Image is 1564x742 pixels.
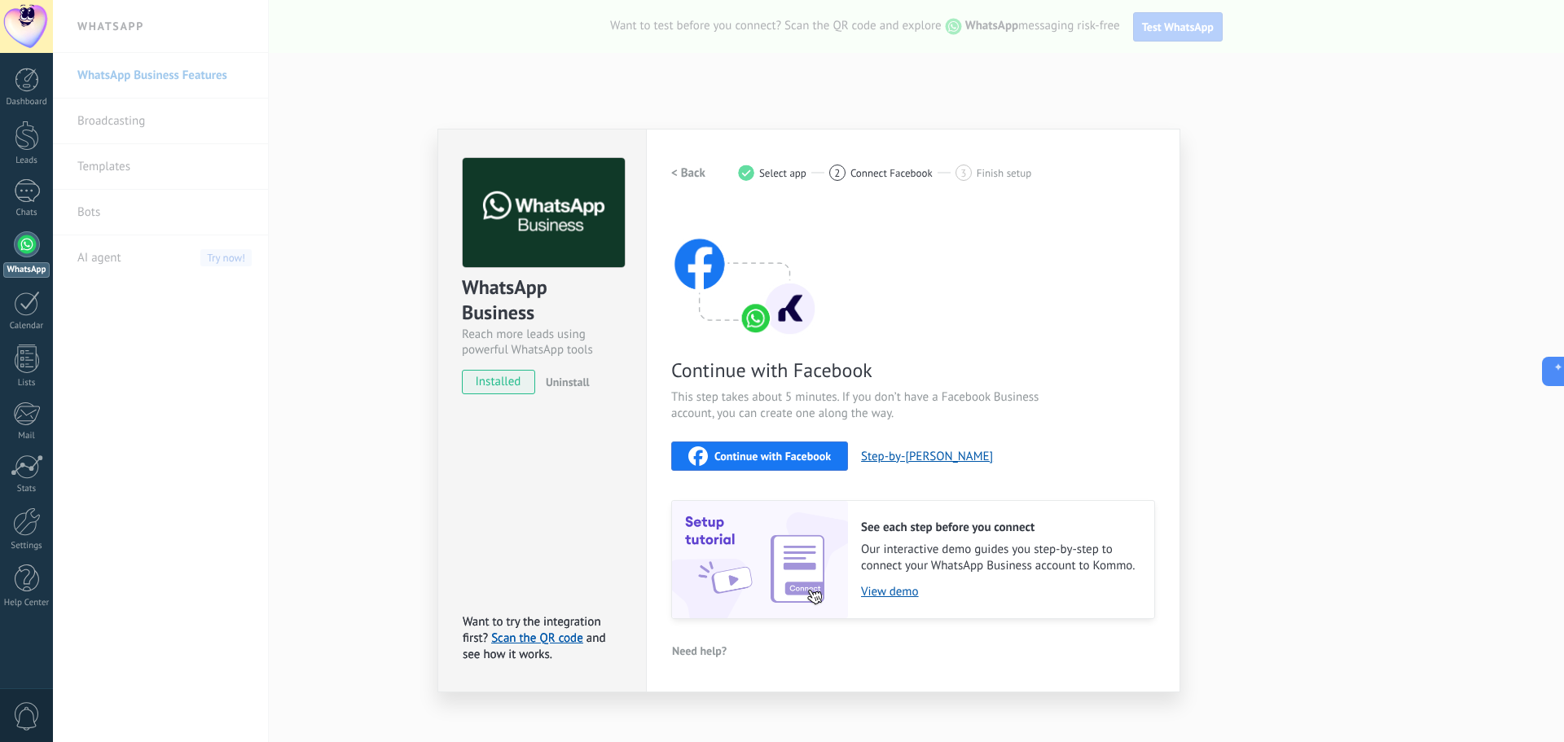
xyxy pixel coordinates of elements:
[463,158,625,268] img: logo_main.png
[861,584,1138,599] a: View demo
[861,520,1138,535] h2: See each step before you connect
[861,449,993,464] button: Step-by-[PERSON_NAME]
[491,630,583,646] a: Scan the QR code
[671,389,1059,422] span: This step takes about 5 minutes. If you don’t have a Facebook Business account, you can create on...
[671,158,705,187] button: < Back
[546,375,590,389] span: Uninstall
[3,484,51,494] div: Stats
[861,542,1138,574] span: Our interactive demo guides you step-by-step to connect your WhatsApp Business account to Kommo.
[759,167,806,179] span: Select app
[3,541,51,551] div: Settings
[3,598,51,608] div: Help Center
[3,208,51,218] div: Chats
[671,207,818,337] img: connect with facebook
[850,167,933,179] span: Connect Facebook
[672,645,727,656] span: Need help?
[671,639,727,663] button: Need help?
[3,262,50,278] div: WhatsApp
[714,450,831,462] span: Continue with Facebook
[834,166,840,180] span: 2
[977,167,1031,179] span: Finish setup
[671,441,848,471] button: Continue with Facebook
[3,156,51,166] div: Leads
[3,321,51,331] div: Calendar
[671,165,705,181] h2: < Back
[463,614,601,646] span: Want to try the integration first?
[671,358,1059,383] span: Continue with Facebook
[960,166,966,180] span: 3
[3,431,51,441] div: Mail
[462,274,622,327] div: WhatsApp Business
[463,630,606,662] span: and see how it works.
[3,97,51,108] div: Dashboard
[463,370,534,394] span: installed
[462,327,622,358] div: Reach more leads using powerful WhatsApp tools
[539,370,590,394] button: Uninstall
[3,378,51,389] div: Lists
